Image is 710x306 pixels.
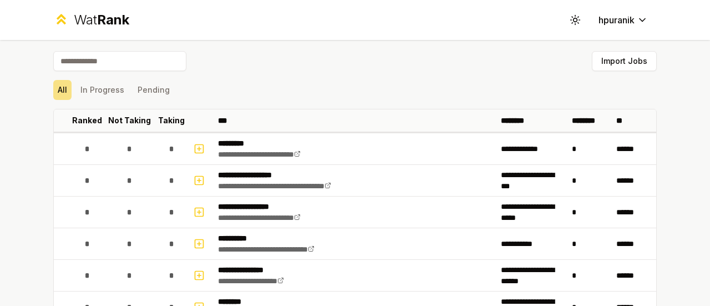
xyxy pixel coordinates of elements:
[53,80,72,100] button: All
[97,12,129,28] span: Rank
[76,80,129,100] button: In Progress
[592,51,657,71] button: Import Jobs
[108,115,151,126] p: Not Taking
[72,115,102,126] p: Ranked
[158,115,185,126] p: Taking
[53,11,129,29] a: WatRank
[599,13,635,27] span: hpuranik
[74,11,129,29] div: Wat
[133,80,174,100] button: Pending
[590,10,657,30] button: hpuranik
